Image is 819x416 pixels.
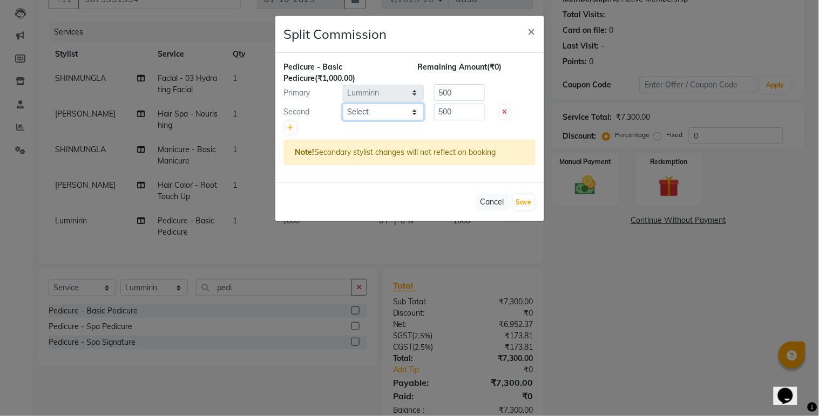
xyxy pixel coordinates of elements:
[284,24,387,44] h4: Split Commission
[276,106,343,118] div: Second
[284,140,536,165] div: Secondary stylist changes will not reflect on booking
[519,16,544,46] button: Close
[276,87,343,99] div: Primary
[315,73,356,83] span: (₹1,000.00)
[284,62,343,83] span: Pedicure - Basic Pedicure
[528,23,536,39] span: ×
[476,194,509,210] button: Cancel
[513,195,534,210] button: Save
[488,62,502,72] span: (₹0)
[418,62,488,72] span: Remaining Amount
[774,373,808,405] iframe: chat widget
[295,147,315,157] strong: Note!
